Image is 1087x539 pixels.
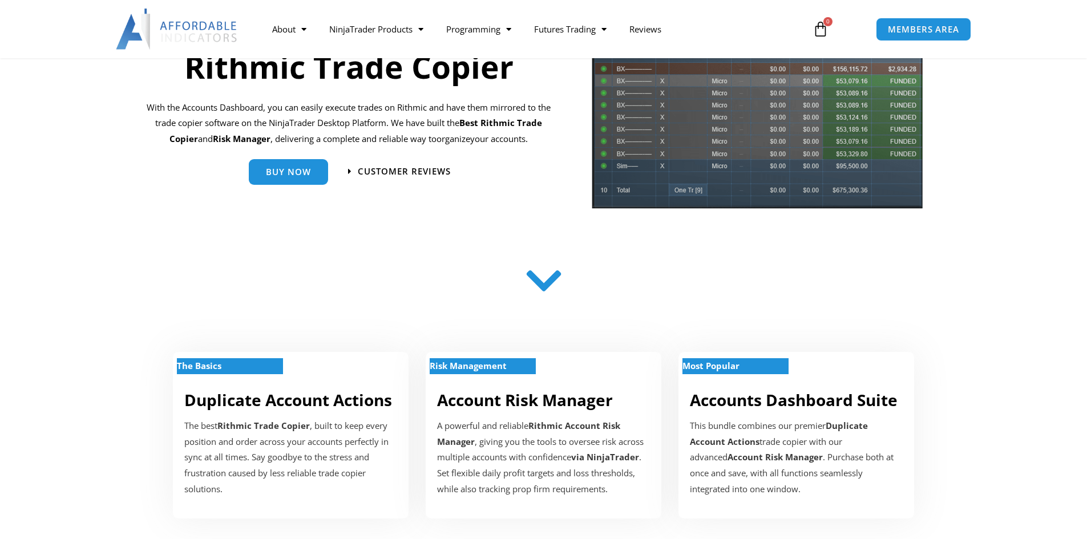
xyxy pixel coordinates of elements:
strong: Risk Management [430,360,507,371]
span: organize [437,133,470,144]
a: Account Risk Manager [437,389,613,411]
h1: Rithmic Trade Copier [142,44,556,88]
a: NinjaTrader Products [318,16,435,42]
span: 0 [823,17,833,26]
a: Reviews [618,16,673,42]
a: Buy Now [249,159,328,185]
p: With the Accounts Dashboard, you can easily execute trades on Rithmic and have them mirrored to t... [142,100,556,148]
img: tradecopier | Affordable Indicators – NinjaTrader [591,14,924,218]
div: This bundle combines our premier trade copier with our advanced . Purchase both at once and save,... [690,418,903,497]
span: Customer Reviews [358,167,451,176]
strong: The Basics [177,360,221,371]
strong: via NinjaTrader [571,451,639,463]
strong: Rithmic Account Risk Manager [437,420,620,447]
nav: Menu [261,16,799,42]
span: MEMBERS AREA [888,25,959,34]
span: your accounts. [470,133,528,144]
strong: Rithmic Trade Copier [217,420,310,431]
a: Duplicate Account Actions [184,389,392,411]
span: Buy Now [266,168,311,176]
img: LogoAI | Affordable Indicators – NinjaTrader [116,9,239,50]
a: MEMBERS AREA [876,18,971,41]
p: A powerful and reliable , giving you the tools to oversee risk across multiple accounts with conf... [437,418,650,497]
strong: Risk Manager [213,133,270,144]
a: Accounts Dashboard Suite [690,389,898,411]
strong: Duplicate Account Actions [690,420,868,447]
a: Customer Reviews [348,167,451,176]
a: 0 [795,13,846,46]
strong: Account Risk Manager [728,451,823,463]
a: Futures Trading [523,16,618,42]
a: About [261,16,318,42]
strong: Most Popular [682,360,740,371]
p: The best , built to keep every position and order across your accounts perfectly in sync at all t... [184,418,397,497]
a: Programming [435,16,523,42]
